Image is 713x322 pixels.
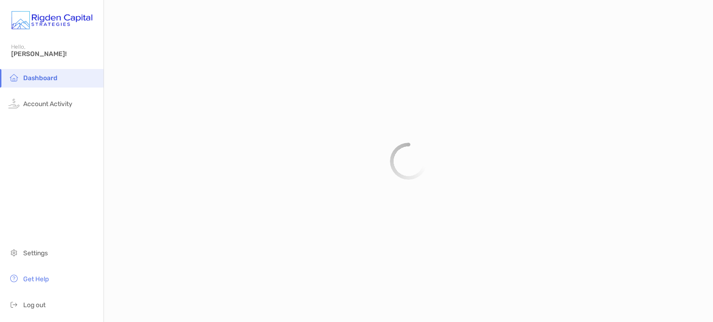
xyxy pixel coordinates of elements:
[8,273,19,284] img: get-help icon
[11,50,98,58] span: [PERSON_NAME]!
[23,275,49,283] span: Get Help
[11,4,92,37] img: Zoe Logo
[8,247,19,258] img: settings icon
[23,74,58,82] span: Dashboard
[8,299,19,310] img: logout icon
[23,249,48,257] span: Settings
[23,301,45,309] span: Log out
[8,98,19,109] img: activity icon
[8,72,19,83] img: household icon
[23,100,72,108] span: Account Activity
